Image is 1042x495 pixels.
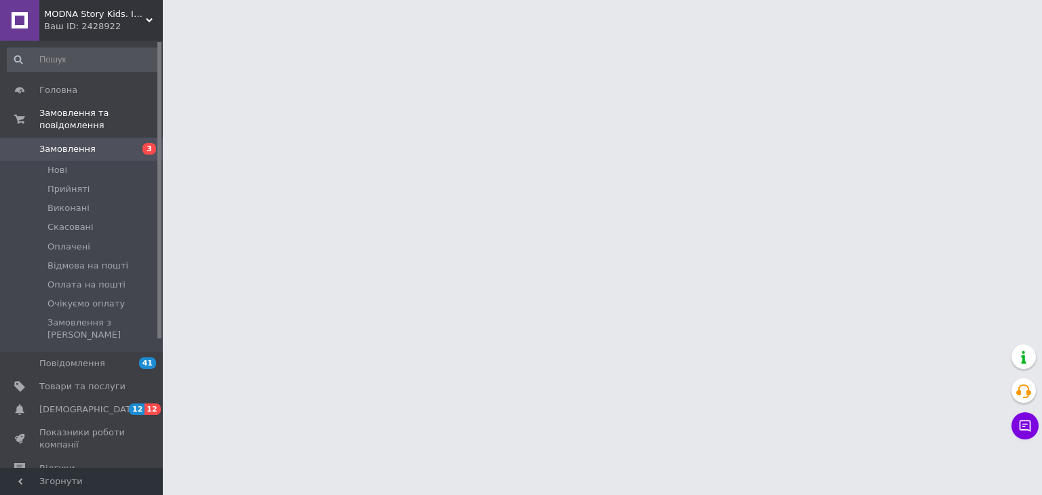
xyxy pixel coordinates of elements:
[39,403,140,416] span: [DEMOGRAPHIC_DATA]
[47,260,128,272] span: Відмова на пошті
[44,8,146,20] span: MODNA Story Kids. Інтернет-магазин модного дитячого та підліткового одягу та взуття
[47,221,94,233] span: Скасовані
[139,357,156,369] span: 41
[39,143,96,155] span: Замовлення
[47,317,159,341] span: Замовлення з [PERSON_NAME]
[47,241,90,253] span: Оплачені
[47,279,126,291] span: Оплата на пошті
[1011,412,1039,439] button: Чат з покупцем
[129,403,144,415] span: 12
[39,84,77,96] span: Головна
[47,183,90,195] span: Прийняті
[39,357,105,370] span: Повідомлення
[47,298,125,310] span: Очікуємо оплату
[39,427,126,451] span: Показники роботи компанії
[7,47,160,72] input: Пошук
[44,20,163,33] div: Ваш ID: 2428922
[39,107,163,132] span: Замовлення та повідомлення
[142,143,156,155] span: 3
[39,380,126,393] span: Товари та послуги
[47,202,90,214] span: Виконані
[47,164,67,176] span: Нові
[144,403,160,415] span: 12
[39,462,75,475] span: Відгуки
